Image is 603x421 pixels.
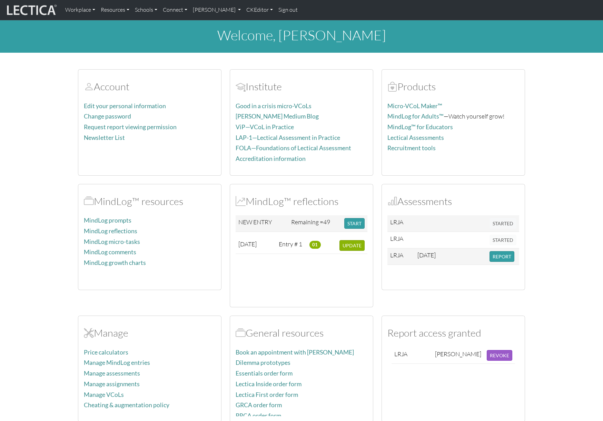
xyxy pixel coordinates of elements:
a: Micro-VCoL Maker™ [387,102,442,110]
h2: MindLog™ reflections [236,195,367,207]
h2: Account [84,81,216,93]
a: Manage VCoLs [84,391,124,398]
span: MindLog™ resources [84,195,94,207]
a: Resources [98,3,132,17]
img: lecticalive [5,3,57,17]
a: Schools [132,3,160,17]
span: [DATE] [238,240,257,248]
h2: MindLog™ resources [84,195,216,207]
td: NEW ENTRY [236,215,288,232]
a: Workplace [62,3,98,17]
td: Entry # 1 [276,237,307,254]
a: Lectical Assessments [387,134,444,141]
a: Cheating & augmentation policy [84,401,169,409]
div: [PERSON_NAME] [435,350,481,358]
h2: Manage [84,327,216,339]
a: Dilemma prototypes [236,359,290,366]
a: Book an appointment with [PERSON_NAME] [236,349,354,356]
button: UPDATE [339,240,365,251]
a: Newsletter List [84,134,125,141]
span: 49 [323,218,330,226]
button: START [344,218,365,229]
a: Connect [160,3,190,17]
td: LRJA [387,215,415,232]
a: MindLog comments [84,248,136,256]
span: Manage [84,327,94,339]
a: Price calculators [84,349,128,356]
a: FOLA—Foundations of Lectical Assessment [236,144,351,152]
span: [DATE] [417,251,436,259]
a: Accreditation information [236,155,306,162]
a: Sign out [276,3,300,17]
a: Request report viewing permission [84,123,177,131]
a: MindLog micro-tasks [84,238,140,245]
h2: General resources [236,327,367,339]
span: Assessments [387,195,397,207]
h2: Report access granted [387,327,519,339]
a: Manage assignments [84,380,140,388]
td: LRJA [387,248,415,265]
span: MindLog [236,195,246,207]
span: Products [387,80,397,93]
a: [PERSON_NAME] Medium Blog [236,113,319,120]
td: LRJA [392,347,432,364]
a: MindLog growth charts [84,259,146,266]
h2: Assessments [387,195,519,207]
h2: Products [387,81,519,93]
a: Manage assessments [84,370,140,377]
a: Recruitment tools [387,144,436,152]
td: LRJA [387,232,415,248]
span: Account [84,80,94,93]
a: GRCA order form [236,401,282,409]
h2: Institute [236,81,367,93]
a: Lectica First order form [236,391,298,398]
button: REPORT [490,251,514,262]
a: ViP—VCoL in Practice [236,123,294,131]
a: Manage MindLog entries [84,359,150,366]
span: UPDATE [343,243,362,248]
a: CKEditor [244,3,276,17]
button: REVOKE [487,350,512,361]
a: LAP-1—Lectical Assessment in Practice [236,134,340,141]
span: Account [236,80,246,93]
a: Edit your personal information [84,102,166,110]
a: MindLog prompts [84,217,131,224]
a: MindLog™ for Educators [387,123,453,131]
a: Lectica Inside order form [236,380,301,388]
a: PRCA order form [236,412,281,419]
a: Essentials order form [236,370,293,377]
a: [PERSON_NAME] [190,3,244,17]
span: 01 [309,241,321,248]
p: —Watch yourself grow! [387,111,519,121]
a: MindLog for Adults™ [387,113,444,120]
a: Change password [84,113,131,120]
td: Remaining = [288,215,342,232]
span: Resources [236,327,246,339]
a: MindLog reflections [84,227,137,235]
a: Good in a crisis micro-VCoLs [236,102,312,110]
